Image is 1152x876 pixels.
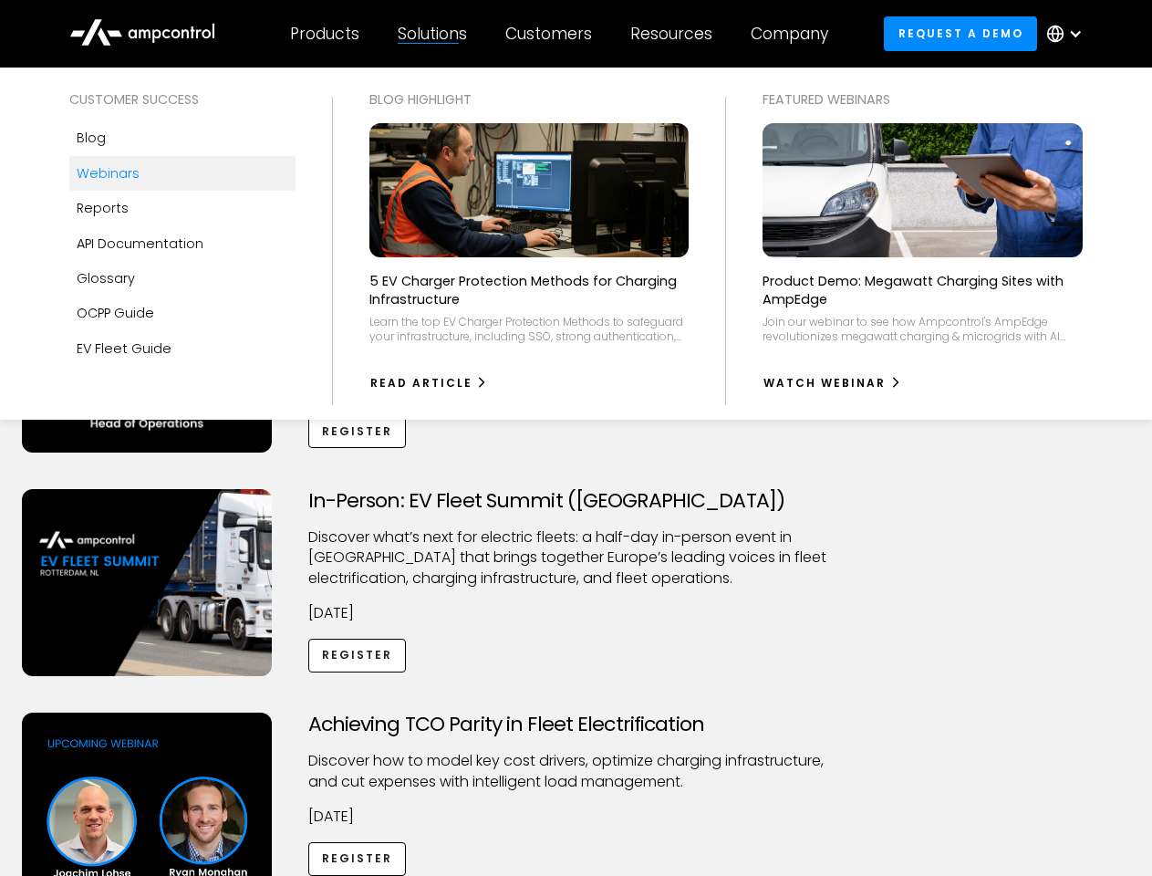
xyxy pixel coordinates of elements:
a: Glossary [69,261,296,296]
div: Join our webinar to see how Ampcontrol's AmpEdge revolutionizes megawatt charging & microgrids wi... [763,315,1083,343]
a: Register [308,639,407,673]
h3: In-Person: EV Fleet Summit ([GEOGRAPHIC_DATA]) [308,489,845,513]
div: Featured webinars [763,89,1083,109]
a: watch webinar [763,369,902,398]
div: Glossary [77,268,135,288]
a: OCPP Guide [69,296,296,330]
div: Webinars [77,163,140,183]
a: Register [308,842,407,876]
div: Solutions [398,24,467,44]
a: EV Fleet Guide [69,331,296,366]
div: OCPP Guide [77,303,154,323]
a: Webinars [69,156,296,191]
a: API Documentation [69,226,296,261]
div: API Documentation [77,234,203,254]
div: watch webinar [763,375,886,391]
h3: Achieving TCO Parity in Fleet Electrification [308,713,845,736]
div: Resources [630,24,712,44]
a: Register [308,414,407,448]
div: Read Article [370,375,472,391]
div: Blog [77,128,106,148]
div: Products [290,24,359,44]
p: [DATE] [308,603,845,623]
p: [DATE] [308,807,845,827]
div: Customer success [69,89,296,109]
a: Read Article [369,369,489,398]
div: Company [751,24,828,44]
p: Product Demo: Megawatt Charging Sites with AmpEdge [763,272,1083,308]
div: Blog Highlight [369,89,690,109]
div: Reports [77,198,129,218]
div: Customers [505,24,592,44]
div: Learn the top EV Charger Protection Methods to safeguard your infrastructure, including SSO, stro... [369,315,690,343]
a: Blog [69,120,296,155]
a: Reports [69,191,296,225]
a: Request a demo [884,16,1037,50]
p: 5 EV Charger Protection Methods for Charging Infrastructure [369,272,690,308]
p: Discover how to model key cost drivers, optimize charging infrastructure, and cut expenses with i... [308,751,845,792]
div: EV Fleet Guide [77,339,171,359]
p: ​Discover what’s next for electric fleets: a half-day in-person event in [GEOGRAPHIC_DATA] that b... [308,527,845,589]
